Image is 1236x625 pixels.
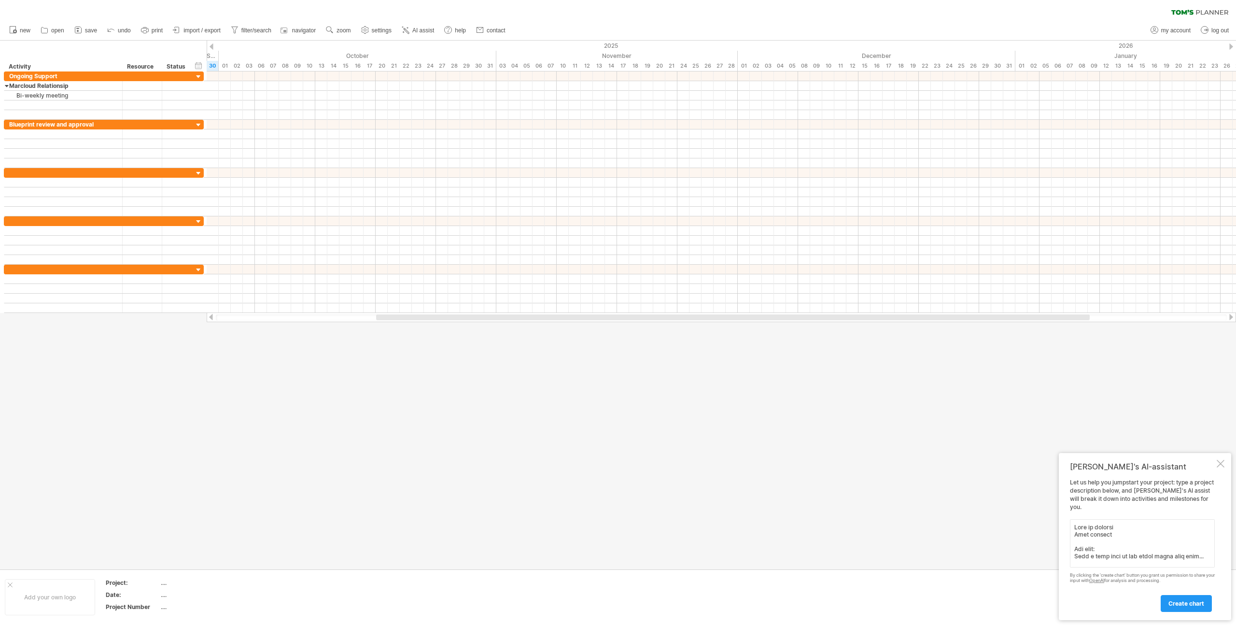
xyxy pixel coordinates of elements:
div: Thursday, 8 January 2026 [1076,61,1088,71]
div: Add your own logo [5,579,95,615]
div: Wednesday, 1 October 2025 [219,61,231,71]
div: Friday, 12 December 2025 [846,61,858,71]
span: open [51,27,64,34]
div: Thursday, 23 October 2025 [412,61,424,71]
div: Tuesday, 30 September 2025 [207,61,219,71]
a: new [7,24,33,37]
div: Tuesday, 13 January 2026 [1112,61,1124,71]
div: Friday, 16 January 2026 [1148,61,1160,71]
div: Friday, 7 November 2025 [545,61,557,71]
div: Tuesday, 14 October 2025 [327,61,339,71]
div: December 2025 [738,51,1015,61]
div: Wednesday, 22 October 2025 [400,61,412,71]
a: help [442,24,469,37]
div: Monday, 13 October 2025 [315,61,327,71]
div: [PERSON_NAME]'s AI-assistant [1070,462,1215,471]
div: Tuesday, 2 December 2025 [750,61,762,71]
div: Friday, 14 November 2025 [605,61,617,71]
a: save [72,24,100,37]
span: save [85,27,97,34]
a: AI assist [399,24,437,37]
div: Wednesday, 10 December 2025 [822,61,834,71]
div: Friday, 28 November 2025 [726,61,738,71]
span: navigator [292,27,316,34]
div: Thursday, 27 November 2025 [714,61,726,71]
div: Tuesday, 9 December 2025 [810,61,822,71]
div: Monday, 1 December 2025 [738,61,750,71]
div: Tuesday, 7 October 2025 [267,61,279,71]
div: Friday, 2 January 2026 [1027,61,1039,71]
div: Thursday, 11 December 2025 [834,61,846,71]
a: OpenAI [1089,578,1104,583]
div: Friday, 17 October 2025 [364,61,376,71]
div: Monday, 6 October 2025 [255,61,267,71]
div: Monday, 22 December 2025 [919,61,931,71]
div: Tuesday, 18 November 2025 [629,61,641,71]
a: filter/search [228,24,274,37]
div: Wednesday, 19 November 2025 [641,61,653,71]
div: November 2025 [496,51,738,61]
div: Monday, 8 December 2025 [798,61,810,71]
div: Friday, 21 November 2025 [665,61,677,71]
div: Monday, 3 November 2025 [496,61,508,71]
div: Thursday, 2 October 2025 [231,61,243,71]
span: filter/search [241,27,271,34]
div: Friday, 31 October 2025 [484,61,496,71]
div: Blueprint review and approval [9,120,117,129]
div: Monday, 26 January 2026 [1221,61,1233,71]
div: Marcloud Relationsip [9,81,117,90]
div: Wednesday, 21 January 2026 [1184,61,1196,71]
div: Thursday, 9 October 2025 [291,61,303,71]
div: Friday, 23 January 2026 [1208,61,1221,71]
div: Friday, 24 October 2025 [424,61,436,71]
div: Thursday, 13 November 2025 [593,61,605,71]
a: zoom [323,24,353,37]
div: Monday, 10 November 2025 [557,61,569,71]
div: Tuesday, 4 November 2025 [508,61,520,71]
span: print [152,27,163,34]
a: import / export [170,24,224,37]
div: Monday, 27 October 2025 [436,61,448,71]
div: Tuesday, 30 December 2025 [991,61,1003,71]
div: .... [161,579,242,587]
div: Monday, 5 January 2026 [1039,61,1052,71]
div: By clicking the 'create chart' button you grant us permission to share your input with for analys... [1070,573,1215,583]
div: Friday, 9 January 2026 [1088,61,1100,71]
a: contact [474,24,508,37]
div: Activity [9,62,117,71]
div: Wednesday, 8 October 2025 [279,61,291,71]
div: Friday, 5 December 2025 [786,61,798,71]
div: Thursday, 20 November 2025 [653,61,665,71]
span: create chart [1168,600,1204,607]
div: Project: [106,579,159,587]
span: AI assist [412,27,434,34]
div: Tuesday, 25 November 2025 [689,61,702,71]
div: Thursday, 15 January 2026 [1136,61,1148,71]
div: Thursday, 18 December 2025 [895,61,907,71]
div: Wednesday, 26 November 2025 [702,61,714,71]
div: Wednesday, 17 December 2025 [883,61,895,71]
div: Friday, 19 December 2025 [907,61,919,71]
div: Date: [106,591,159,599]
div: Monday, 29 December 2025 [979,61,991,71]
a: navigator [279,24,319,37]
span: zoom [337,27,351,34]
div: Monday, 12 January 2026 [1100,61,1112,71]
a: undo [105,24,134,37]
a: settings [359,24,394,37]
a: create chart [1161,595,1212,612]
div: .... [161,591,242,599]
div: Project Number [106,603,159,611]
div: Tuesday, 21 October 2025 [388,61,400,71]
div: October 2025 [219,51,496,61]
div: Tuesday, 16 December 2025 [871,61,883,71]
div: Wednesday, 24 December 2025 [943,61,955,71]
div: Status [167,62,188,71]
div: Ongoing Support [9,71,117,81]
div: Monday, 24 November 2025 [677,61,689,71]
a: open [38,24,67,37]
a: my account [1148,24,1194,37]
span: log out [1211,27,1229,34]
div: Wednesday, 14 January 2026 [1124,61,1136,71]
div: Thursday, 30 October 2025 [472,61,484,71]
